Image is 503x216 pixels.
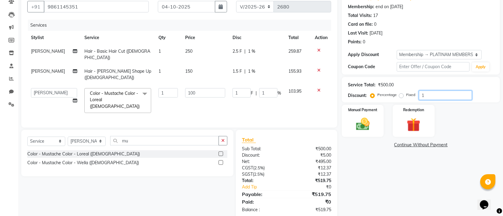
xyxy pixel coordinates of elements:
span: | [256,90,257,96]
label: Fixed [406,92,415,98]
span: 103.95 [288,88,301,94]
a: x [140,104,142,109]
span: | [244,48,246,55]
span: 2.5 F [233,48,242,55]
div: Sub Total: [237,146,287,152]
div: Net: [237,158,287,165]
div: Color - Mustache Color - Wella ([DEMOGRAPHIC_DATA]) [27,160,139,166]
div: ₹519.75 [287,191,336,198]
div: ₹12.37 [287,171,336,178]
div: ( ) [237,165,287,171]
span: 1 [158,48,161,54]
span: Color - Mustache Color - Loreal ([DEMOGRAPHIC_DATA]) [90,91,140,109]
div: end on [DATE] [376,4,403,10]
span: Hair - [PERSON_NAME] Shape Up ([DEMOGRAPHIC_DATA]) [84,68,151,80]
span: CGST [242,165,253,171]
th: Service [81,31,155,45]
span: 2.5% [254,172,263,177]
div: Last Visit: [348,30,368,36]
div: ₹0 [295,184,336,190]
input: Search by Name/Mobile/Email/Code [44,1,149,12]
div: 0 [363,39,365,45]
span: [PERSON_NAME] [31,48,65,54]
span: F [251,90,253,96]
img: _cash.svg [352,116,374,132]
div: Apply Discount [348,52,396,58]
div: Total Visits: [348,12,372,19]
div: Paid: [237,198,287,205]
th: Disc [229,31,285,45]
div: Coupon Code [348,64,396,70]
div: Color - Mustache Color - Loreal ([DEMOGRAPHIC_DATA]) [27,151,140,157]
div: ₹519.75 [287,207,336,213]
span: % [277,90,281,96]
div: Points: [348,39,362,45]
span: 259.87 [288,48,301,54]
span: 2.5% [254,165,263,170]
div: Card on file: [348,21,373,28]
div: ₹519.75 [287,178,336,184]
div: ( ) [237,171,287,178]
input: Enter Offer / Coupon Code [397,62,470,71]
div: ₹495.00 [287,158,336,165]
span: 1 [158,68,161,74]
th: Price [182,31,229,45]
div: ₹500.00 [287,146,336,152]
span: | [244,68,246,75]
span: 150 [185,68,192,74]
div: Services [28,20,336,31]
th: Stylist [27,31,81,45]
div: 0 [374,21,376,28]
div: Discount: [237,152,287,158]
span: 1.5 F [233,68,242,75]
button: +91 [27,1,44,12]
span: Hair - Basic Hair Cut ([DEMOGRAPHIC_DATA]) [84,48,150,60]
div: Discount: [348,92,367,99]
iframe: chat widget [478,192,497,210]
div: ₹5.00 [287,152,336,158]
th: Total [285,31,311,45]
input: Search or Scan [110,136,219,145]
span: 155.93 [288,68,301,74]
span: 250 [185,48,192,54]
th: Qty [155,31,182,45]
label: Manual Payment [348,107,377,113]
label: Percentage [377,92,397,98]
span: SGST [242,171,253,177]
div: ₹500.00 [378,82,394,88]
span: Total [242,137,256,143]
div: ₹0 [287,198,336,205]
div: Total: [237,178,287,184]
a: Add Tip [237,184,295,190]
span: 1 % [248,48,255,55]
div: Service Total: [348,82,376,88]
a: Continue Without Payment [343,142,499,148]
div: Balance : [237,207,287,213]
button: Apply [472,62,489,71]
span: 1 % [248,68,255,75]
img: _gift.svg [403,116,425,133]
div: ₹12.37 [287,165,336,171]
label: Redemption [403,107,424,113]
span: [PERSON_NAME] [31,68,65,74]
th: Action [311,31,331,45]
div: Payable: [237,191,287,198]
div: 17 [373,12,378,19]
div: [DATE] [369,30,382,36]
div: Membership: [348,4,374,10]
